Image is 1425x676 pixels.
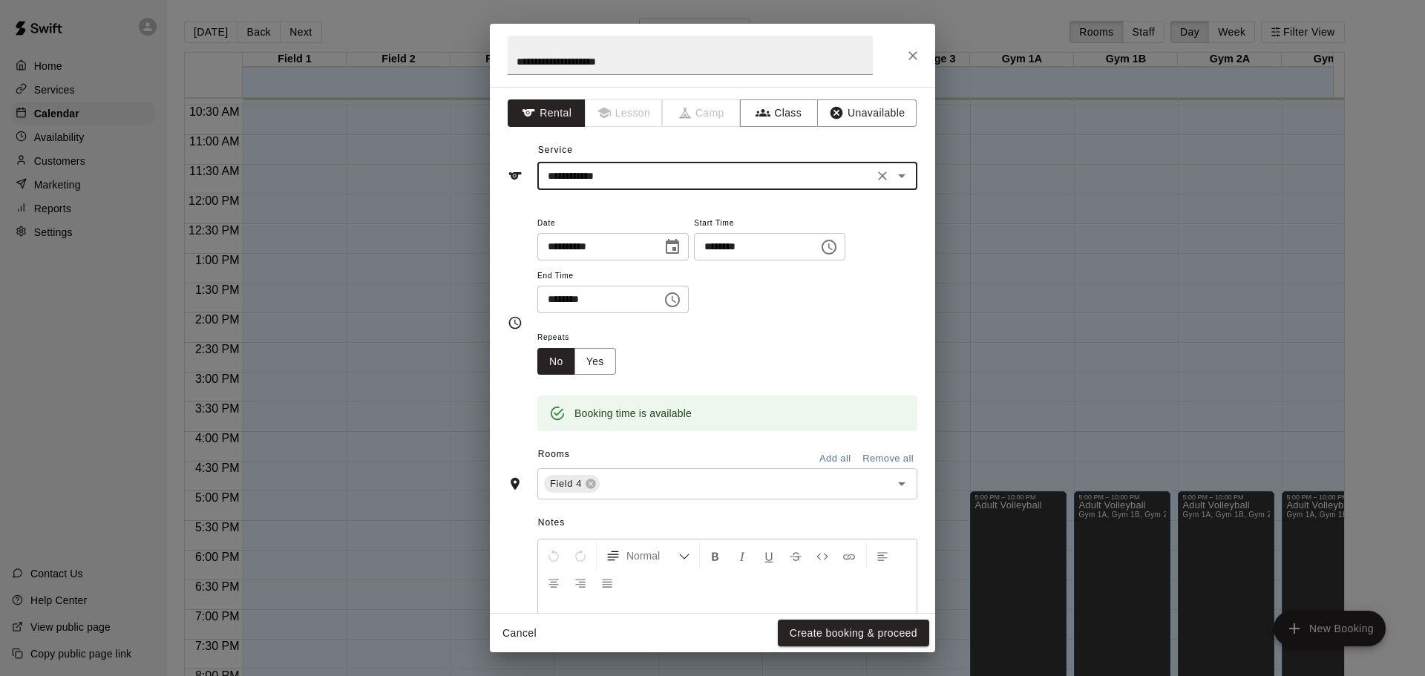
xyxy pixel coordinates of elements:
[730,542,755,569] button: Format Italics
[756,542,782,569] button: Format Underline
[600,542,696,569] button: Formatting Options
[778,620,929,647] button: Create booking & proceed
[541,569,566,596] button: Center Align
[568,542,593,569] button: Redo
[872,165,893,186] button: Clear
[537,348,575,375] button: No
[541,542,566,569] button: Undo
[810,542,835,569] button: Insert Code
[703,542,728,569] button: Format Bold
[537,214,689,234] span: Date
[537,348,616,375] div: outlined button group
[594,569,620,596] button: Justify Align
[574,348,616,375] button: Yes
[817,99,917,127] button: Unavailable
[900,42,926,69] button: Close
[508,168,522,183] svg: Service
[537,328,628,348] span: Repeats
[538,449,570,459] span: Rooms
[574,400,692,427] div: Booking time is available
[859,447,917,470] button: Remove all
[568,569,593,596] button: Right Align
[783,542,808,569] button: Format Strikethrough
[740,99,818,127] button: Class
[811,447,859,470] button: Add all
[508,476,522,491] svg: Rooms
[538,511,917,535] span: Notes
[537,266,689,286] span: End Time
[544,475,600,493] div: Field 4
[870,542,895,569] button: Left Align
[544,476,588,491] span: Field 4
[694,214,845,234] span: Start Time
[663,99,741,127] span: Camps can only be created in the Services page
[508,99,586,127] button: Rental
[891,473,912,494] button: Open
[626,548,678,563] span: Normal
[836,542,862,569] button: Insert Link
[658,232,687,262] button: Choose date, selected date is Oct 15, 2025
[508,315,522,330] svg: Timing
[658,285,687,315] button: Choose time, selected time is 6:30 PM
[814,232,844,262] button: Choose time, selected time is 6:00 PM
[891,165,912,186] button: Open
[538,145,573,155] span: Service
[586,99,664,127] span: Lessons must be created in the Services page first
[496,620,543,647] button: Cancel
